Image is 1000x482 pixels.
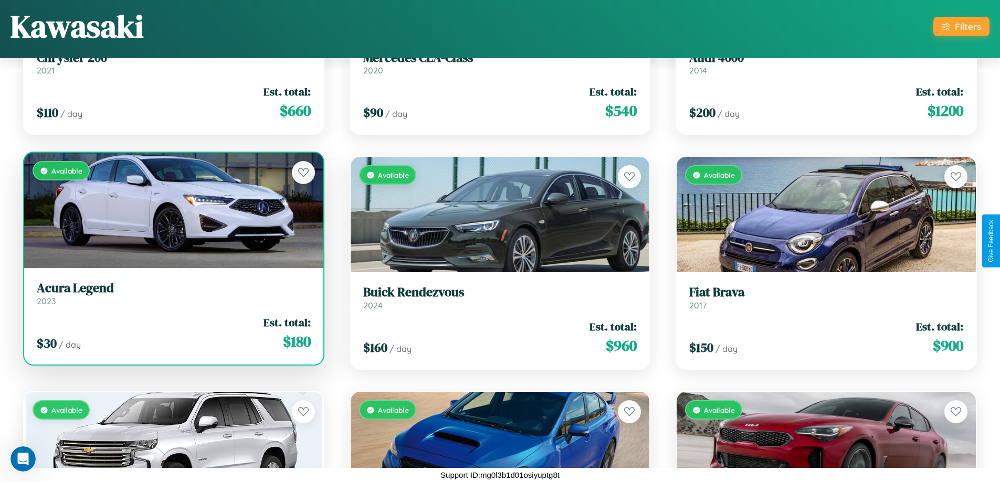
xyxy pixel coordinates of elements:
span: Available [704,170,735,179]
div: Filters [955,21,981,32]
a: Buick Rendezvous2024 [363,285,637,310]
span: Available [378,405,409,414]
span: $ 540 [605,100,637,121]
span: Est. total: [590,84,637,99]
span: Available [378,170,409,179]
span: / day [390,344,412,354]
h3: Fiat Brava [689,285,963,300]
span: $ 200 [689,104,715,121]
a: Acura Legend2023 [37,281,311,306]
h3: Buick Rendezvous [363,285,637,300]
span: Est. total: [264,315,311,330]
span: 2020 [363,65,383,76]
span: Est. total: [916,84,963,99]
span: $ 150 [689,339,713,356]
a: Mercedes CLA-Class2020 [363,50,637,76]
span: 2017 [689,300,707,310]
span: $ 90 [363,104,383,121]
span: Available [51,405,82,414]
span: Est. total: [916,319,963,334]
a: Fiat Brava2017 [689,285,963,310]
span: / day [60,109,82,119]
p: Support ID: mg0l3b1d01osiyuptg8t [440,468,560,482]
span: / day [715,344,738,354]
span: 2023 [37,296,56,306]
span: $ 960 [606,335,637,356]
a: Chrysler 2002021 [37,50,311,76]
span: 2021 [37,65,55,76]
span: $ 180 [283,331,311,352]
span: 2014 [689,65,707,76]
span: $ 660 [280,100,311,121]
span: $ 900 [933,335,963,356]
h3: Acura Legend [37,281,311,296]
span: / day [59,339,81,350]
span: / day [385,109,407,119]
button: Filters [933,17,990,36]
a: Audi 40002014 [689,50,963,76]
span: $ 160 [363,339,387,356]
span: Est. total: [590,319,637,334]
span: $ 30 [37,335,57,352]
div: Give Feedback [987,220,995,262]
span: Available [704,405,735,414]
span: 2024 [363,300,383,310]
span: $ 110 [37,104,58,121]
span: Est. total: [264,84,311,99]
iframe: Intercom live chat [10,446,36,472]
span: Available [51,166,82,175]
h1: Kawasaki [10,5,144,48]
span: $ 1200 [928,100,963,121]
span: / day [718,109,740,119]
